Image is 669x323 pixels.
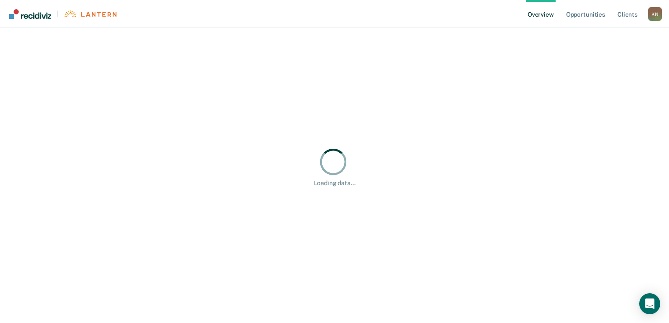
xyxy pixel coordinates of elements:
span: | [51,10,63,18]
img: Lantern [63,11,116,17]
div: Loading data... [314,179,356,187]
button: Profile dropdown button [648,7,662,21]
div: K N [648,7,662,21]
div: Open Intercom Messenger [639,293,660,314]
img: Recidiviz [9,9,51,19]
